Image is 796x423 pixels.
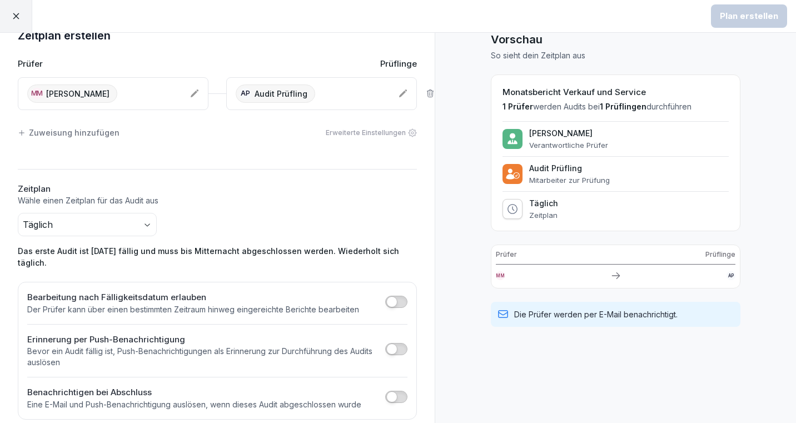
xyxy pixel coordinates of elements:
div: Plan erstellen [720,10,778,22]
p: Audit Prüfling [255,88,307,99]
p: Prüflinge [705,250,735,260]
p: Bevor ein Audit fällig ist, Push-Benachrichtigungen als Erinnerung zur Durchführung des Audits au... [27,346,380,368]
div: AP [727,271,735,280]
p: Prüfer [18,58,43,71]
div: MM [496,271,505,280]
p: [PERSON_NAME] [46,88,110,99]
div: AP [240,88,251,99]
h1: Zeitplan erstellen [18,27,417,44]
p: Die Prüfer werden per E-Mail benachrichtigt. [514,308,678,320]
p: werden Audits bei durchführen [503,101,729,112]
h2: Erinnerung per Push-Benachrichtigung [27,334,380,346]
p: [PERSON_NAME] [529,128,608,138]
p: Audit Prüfling [529,163,610,173]
p: Mitarbeiter zur Prüfung [529,176,610,185]
div: Zuweisung hinzufügen [18,127,120,138]
h2: Bearbeitung nach Fälligkeitsdatum erlauben [27,291,359,304]
p: Täglich [529,198,558,208]
button: Plan erstellen [711,4,787,28]
p: So sieht dein Zeitplan aus [491,50,740,61]
h2: Monatsbericht Verkauf und Service [503,86,729,99]
h2: Zeitplan [18,183,417,196]
p: Eine E-Mail und Push-Benachrichtigung auslösen, wenn dieses Audit abgeschlossen wurde [27,399,361,410]
p: Prüfer [496,250,517,260]
p: Der Prüfer kann über einen bestimmten Zeitraum hinweg eingereichte Berichte bearbeiten [27,304,359,315]
p: Zeitplan [529,211,558,220]
p: Wähle einen Zeitplan für das Audit aus [18,195,417,206]
p: Verantwortliche Prüfer [529,141,608,150]
p: Prüflinge [380,58,417,71]
span: 1 Prüflingen [600,102,646,111]
p: Das erste Audit ist [DATE] fällig und muss bis Mitternacht abgeschlossen werden. Wiederholt sich ... [18,245,417,268]
div: Erweiterte Einstellungen [326,128,417,138]
h1: Vorschau [491,31,740,48]
span: 1 Prüfer [503,102,533,111]
div: MM [31,88,43,99]
h2: Benachrichtigen bei Abschluss [27,386,361,399]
